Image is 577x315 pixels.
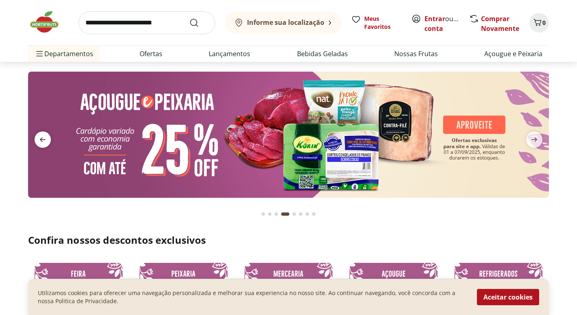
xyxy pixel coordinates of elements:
[28,131,57,148] button: previous
[28,72,549,198] img: açougue
[424,14,461,33] span: ou
[529,13,549,33] button: Carrinho
[481,14,519,33] a: Comprar Novamente
[280,204,291,224] button: Current page from fs-carousel
[424,14,445,23] a: Entrar
[297,49,348,59] a: Bebidas Geladas
[310,204,317,224] button: Go to page 8 from fs-carousel
[424,14,469,33] a: Criar conta
[209,49,250,59] a: Lançamentos
[225,11,341,34] button: Informe sua localização
[28,10,69,34] img: Hortifruti
[267,204,273,224] button: Go to page 2 from fs-carousel
[260,204,267,224] button: Go to page 1 from fs-carousel
[394,49,438,59] a: Nossas Frutas
[38,289,467,305] p: Utilizamos cookies para oferecer uma navegação personalizada e melhorar sua experiencia no nosso ...
[35,44,93,63] span: Departamentos
[297,204,304,224] button: Go to page 6 from fs-carousel
[140,49,162,59] a: Ofertas
[291,204,297,224] button: Go to page 5 from fs-carousel
[273,204,280,224] button: Go to page 3 from fs-carousel
[542,19,546,26] span: 0
[28,234,549,247] h2: Confira nossos descontos exclusivos
[520,131,549,148] button: next
[351,15,402,31] a: Meus Favoritos
[35,44,44,63] button: Menu
[477,289,539,305] button: Aceitar cookies
[189,18,209,28] button: Submit Search
[247,18,324,27] b: Informe sua localização
[304,204,310,224] button: Go to page 7 from fs-carousel
[484,49,542,59] a: Açougue e Peixaria
[364,15,402,31] span: Meus Favoritos
[79,11,215,34] input: search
